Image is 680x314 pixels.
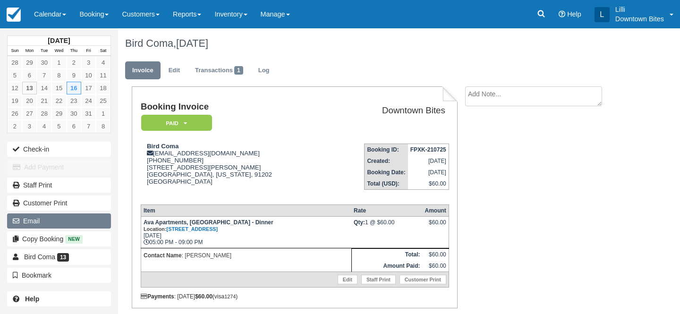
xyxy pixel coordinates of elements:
[25,295,39,303] b: Help
[125,38,621,49] h1: Bird Coma,
[144,252,182,259] strong: Contact Name
[7,213,111,229] button: Email
[65,235,83,243] span: New
[422,248,449,260] td: $60.00
[67,82,81,94] a: 16
[96,107,110,120] a: 1
[22,94,37,107] a: 20
[8,56,22,69] a: 28
[22,120,37,133] a: 3
[8,94,22,107] a: 19
[51,94,66,107] a: 22
[351,216,422,248] td: 1 @ $60.00
[410,146,446,153] strong: FPXK-210725
[22,82,37,94] a: 13
[81,69,96,82] a: 10
[81,120,96,133] a: 7
[559,11,565,17] i: Help
[361,275,396,284] a: Staff Print
[67,56,81,69] a: 2
[251,61,277,80] a: Log
[141,143,328,197] div: [EMAIL_ADDRESS][DOMAIN_NAME] [PHONE_NUMBER] [STREET_ADDRESS][PERSON_NAME] [GEOGRAPHIC_DATA], [US_...
[365,144,408,156] th: Booking ID:
[595,7,610,22] div: L
[51,56,66,69] a: 1
[48,37,70,44] strong: [DATE]
[141,114,209,132] a: Paid
[22,46,37,56] th: Mon
[141,102,328,112] h1: Booking Invoice
[351,260,422,272] th: Amount Paid:
[81,94,96,107] a: 24
[37,46,51,56] th: Tue
[7,195,111,211] a: Customer Print
[144,251,349,260] p: : [PERSON_NAME]
[67,107,81,120] a: 30
[8,82,22,94] a: 12
[51,120,66,133] a: 5
[7,8,21,22] img: checkfront-main-nav-mini-logo.png
[37,56,51,69] a: 30
[24,253,55,261] span: Bird Coma
[422,204,449,216] th: Amount
[351,248,422,260] th: Total:
[51,46,66,56] th: Wed
[37,120,51,133] a: 4
[7,160,111,175] button: Add Payment
[125,61,161,80] a: Invoice
[141,293,449,300] div: : [DATE] (visa )
[51,107,66,120] a: 29
[8,69,22,82] a: 5
[141,293,174,300] strong: Payments
[615,14,664,24] p: Downtown Bites
[188,61,250,80] a: Transactions1
[408,155,449,167] td: [DATE]
[224,294,236,299] small: 1274
[67,94,81,107] a: 23
[96,120,110,133] a: 8
[147,143,178,150] strong: Bird Coma
[81,107,96,120] a: 31
[96,94,110,107] a: 25
[37,69,51,82] a: 7
[67,120,81,133] a: 6
[96,69,110,82] a: 11
[22,107,37,120] a: 27
[22,56,37,69] a: 29
[8,107,22,120] a: 26
[96,82,110,94] a: 18
[81,56,96,69] a: 3
[51,69,66,82] a: 8
[567,10,581,18] span: Help
[365,167,408,178] th: Booking Date:
[96,56,110,69] a: 4
[365,178,408,190] th: Total (USD):
[161,61,187,80] a: Edit
[81,46,96,56] th: Fri
[37,82,51,94] a: 14
[408,167,449,178] td: [DATE]
[234,66,243,75] span: 1
[365,155,408,167] th: Created:
[141,115,212,131] em: Paid
[141,216,351,248] td: [DATE] 05:00 PM - 09:00 PM
[351,204,422,216] th: Rate
[37,94,51,107] a: 21
[7,268,111,283] button: Bookmark
[176,37,208,49] span: [DATE]
[7,231,111,246] button: Copy Booking New
[8,46,22,56] th: Sun
[425,219,446,233] div: $60.00
[7,249,111,264] a: Bird Coma 13
[141,204,351,216] th: Item
[422,260,449,272] td: $60.00
[408,178,449,190] td: $60.00
[167,226,218,232] a: [STREET_ADDRESS]
[67,69,81,82] a: 9
[354,219,365,226] strong: Qty
[37,107,51,120] a: 28
[195,293,212,300] strong: $60.00
[96,46,110,56] th: Sat
[51,82,66,94] a: 15
[57,253,69,262] span: 13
